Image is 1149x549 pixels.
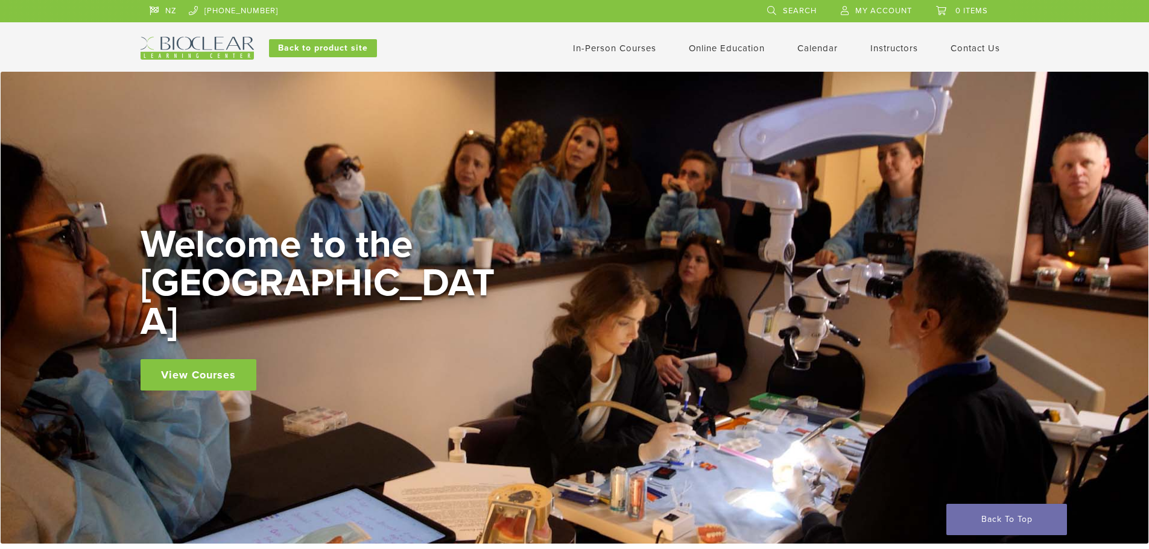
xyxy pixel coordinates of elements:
[870,43,918,54] a: Instructors
[946,504,1067,535] a: Back To Top
[797,43,838,54] a: Calendar
[689,43,765,54] a: Online Education
[951,43,1000,54] a: Contact Us
[783,6,817,16] span: Search
[269,39,377,57] a: Back to product site
[141,359,256,391] a: View Courses
[141,37,254,60] img: Bioclear
[855,6,912,16] span: My Account
[141,225,502,341] h2: Welcome to the [GEOGRAPHIC_DATA]
[573,43,656,54] a: In-Person Courses
[955,6,988,16] span: 0 items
